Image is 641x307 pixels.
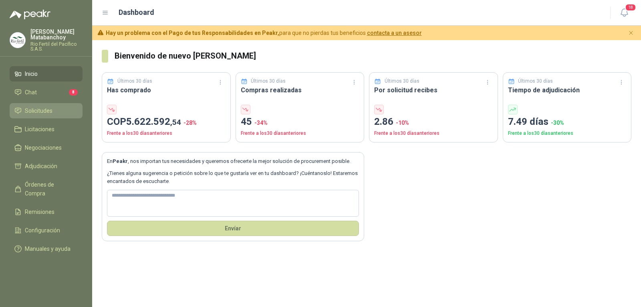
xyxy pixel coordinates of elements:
h3: Bienvenido de nuevo [PERSON_NAME] [115,50,631,62]
b: Hay un problema con el Pago de tus Responsabilidades en Peakr, [106,30,279,36]
p: Frente a los 30 días anteriores [374,130,493,137]
span: Chat [25,88,37,97]
p: 2.86 [374,114,493,130]
h1: Dashboard [119,7,154,18]
p: Últimos 30 días [117,77,152,85]
a: Solicitudes [10,103,83,118]
a: Negociaciones [10,140,83,155]
a: Configuración [10,223,83,238]
a: Manuales y ayuda [10,241,83,256]
button: Cerrar [626,28,636,38]
span: Configuración [25,226,60,235]
button: Envíar [107,221,359,236]
p: COP [107,114,226,130]
span: Manuales y ayuda [25,244,71,253]
span: Negociaciones [25,143,62,152]
h3: Compras realizadas [241,85,359,95]
p: Rio Fertil del Pacífico S.A.S. [30,42,83,51]
p: Frente a los 30 días anteriores [241,130,359,137]
a: Inicio [10,66,83,81]
p: 7.49 días [508,114,627,130]
span: -30 % [551,120,564,126]
img: Logo peakr [10,10,50,19]
p: Últimos 30 días [385,77,419,85]
span: 8 [69,89,78,96]
span: Órdenes de Compra [25,180,75,198]
span: Solicitudes [25,106,52,115]
p: Frente a los 30 días anteriores [508,130,627,137]
span: Remisiones [25,207,54,216]
a: Licitaciones [10,122,83,137]
span: -10 % [396,120,409,126]
a: Remisiones [10,204,83,220]
span: Licitaciones [25,125,54,134]
span: ,54 [170,118,181,127]
span: 18 [625,4,636,11]
span: 5.622.592 [126,116,181,127]
b: Peakr [113,158,128,164]
h3: Por solicitud recibes [374,85,493,95]
h3: Tiempo de adjudicación [508,85,627,95]
span: -34 % [254,120,268,126]
h3: Has comprado [107,85,226,95]
p: En , nos importan tus necesidades y queremos ofrecerte la mejor solución de procurement posible. [107,157,359,165]
p: [PERSON_NAME] Matabanchoy [30,29,83,40]
p: ¿Tienes alguna sugerencia o petición sobre lo que te gustaría ver en tu dashboard? ¡Cuéntanoslo! ... [107,169,359,186]
span: para que no pierdas tus beneficios [106,28,422,37]
span: -28 % [183,120,197,126]
a: Chat8 [10,85,83,100]
p: Últimos 30 días [251,77,286,85]
a: Adjudicación [10,159,83,174]
p: 45 [241,114,359,130]
span: Adjudicación [25,162,57,171]
img: Company Logo [10,33,25,48]
p: Últimos 30 días [518,77,553,85]
p: Frente a los 30 días anteriores [107,130,226,137]
span: Inicio [25,69,38,78]
a: Órdenes de Compra [10,177,83,201]
button: 18 [617,6,631,20]
a: contacta a un asesor [367,30,422,36]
